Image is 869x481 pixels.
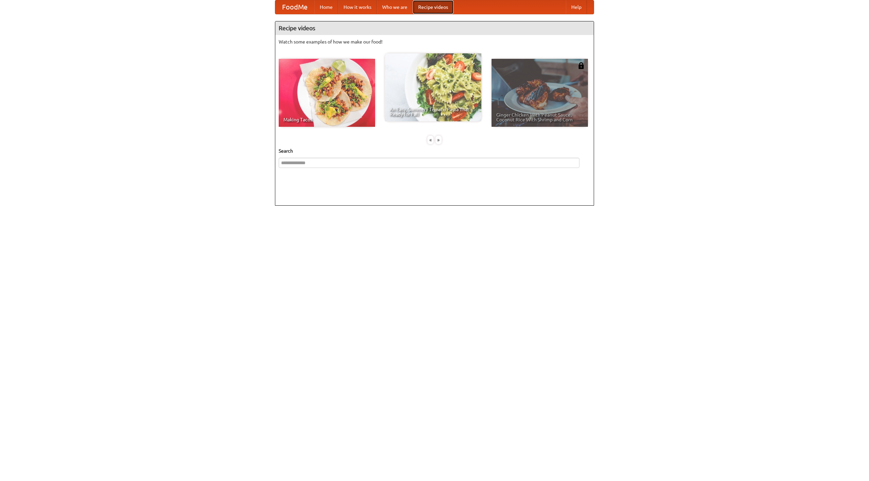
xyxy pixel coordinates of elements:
a: Making Tacos [279,59,375,127]
h4: Recipe videos [275,21,594,35]
a: Who we are [377,0,413,14]
a: An Easy, Summery Tomato Pasta That's Ready for Fall [385,53,481,121]
div: « [427,136,433,144]
p: Watch some examples of how we make our food! [279,38,590,45]
span: An Easy, Summery Tomato Pasta That's Ready for Fall [390,107,477,117]
a: FoodMe [275,0,314,14]
a: Recipe videos [413,0,454,14]
img: 483408.png [578,62,585,69]
a: How it works [338,0,377,14]
span: Making Tacos [283,117,370,122]
div: » [436,136,442,144]
h5: Search [279,148,590,154]
a: Home [314,0,338,14]
a: Help [566,0,587,14]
